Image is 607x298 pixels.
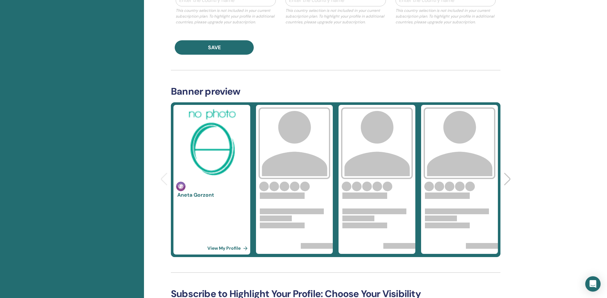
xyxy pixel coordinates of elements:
a: Aneta Gorzont [177,192,214,198]
p: This country selection is not included in your current subscription plan. To highlight your profi... [395,8,496,25]
span: Save [208,44,221,51]
img: user-dummy-placeholder.svg [424,107,495,179]
div: Open Intercom Messenger [585,276,601,292]
p: This country selection is not included in your current subscription plan. To highlight your profi... [285,8,386,25]
button: Save [175,40,254,55]
img: user-dummy-placeholder.svg [259,107,330,179]
p: This country selection is not included in your current subscription plan. To highlight your profi... [176,8,276,25]
h3: Banner preview [171,86,500,97]
img: no-photo.png [176,107,248,179]
img: user-dummy-placeholder.svg [341,107,413,179]
a: View My Profile [207,242,250,255]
